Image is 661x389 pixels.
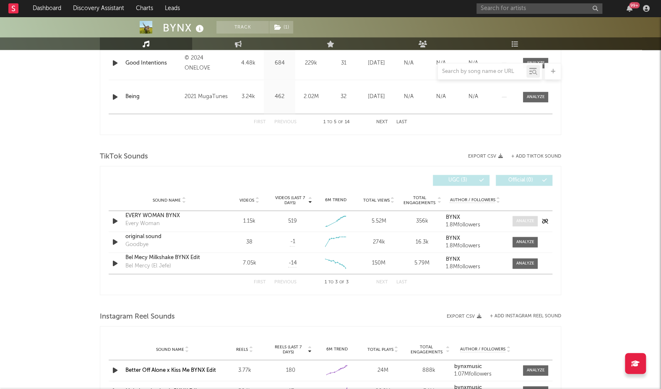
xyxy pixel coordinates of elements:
[396,120,407,124] button: Last
[125,220,160,228] div: Every Woman
[125,59,180,67] a: Good Intentions
[230,217,269,226] div: 1.15k
[446,243,504,249] div: 1.8M followers
[627,5,632,12] button: 99+
[100,312,175,322] span: Instagram Reel Sounds
[396,280,407,285] button: Last
[266,59,293,67] div: 684
[269,21,294,34] span: ( 1 )
[359,238,398,246] div: 274k
[254,280,266,285] button: First
[367,347,393,352] span: Total Plays
[185,92,230,102] div: 2021 MugaTunes
[481,314,561,319] div: + Add Instagram Reel Sound
[266,93,293,101] div: 462
[395,59,423,67] div: N/A
[269,21,293,34] button: (1)
[427,93,455,101] div: N/A
[362,59,390,67] div: [DATE]
[446,264,504,270] div: 1.8M followers
[327,120,332,124] span: to
[125,93,180,101] a: Being
[454,364,481,369] strong: bynxmusic
[438,178,477,183] span: UGC ( 3 )
[288,259,297,267] span: -14
[329,93,358,101] div: 32
[156,347,184,352] span: Sound Name
[395,93,423,101] div: N/A
[496,175,552,186] button: Official(0)
[339,280,344,284] span: of
[316,197,355,203] div: 6M Trend
[459,93,487,101] div: N/A
[511,154,561,159] button: + Add TikTok Sound
[234,93,262,101] div: 3.24k
[359,217,398,226] div: 5.52M
[446,222,504,228] div: 1.8M followers
[125,241,148,249] div: Goodbye
[297,59,325,67] div: 229k
[403,259,442,267] div: 5.79M
[270,345,307,355] span: Reels (last 7 days)
[629,2,640,8] div: 99 +
[468,154,503,159] button: Export CSV
[329,59,358,67] div: 31
[236,347,248,352] span: Reels
[433,175,489,186] button: UGC(3)
[403,195,437,205] span: Total Engagements
[427,59,455,67] div: N/A
[376,280,388,285] button: Next
[446,257,504,262] a: BYNX
[362,366,404,375] div: 24M
[185,53,230,73] div: © 2024 ONELOVE
[274,280,297,285] button: Previous
[153,198,181,203] span: Sound Name
[454,364,517,370] a: bynxmusic
[446,215,504,220] a: BYNX
[450,197,495,203] span: Author / Followers
[270,366,312,375] div: 180
[100,152,148,162] span: TikTok Sounds
[234,59,262,67] div: 4.48k
[254,120,266,124] button: First
[363,198,390,203] span: Total Views
[163,21,206,35] div: BYNX
[216,21,269,34] button: Track
[328,280,333,284] span: to
[376,120,388,124] button: Next
[288,217,297,226] div: 519
[338,120,343,124] span: of
[224,366,265,375] div: 3.77k
[297,93,325,101] div: 2.02M
[446,236,460,241] strong: BYNX
[459,59,487,67] div: N/A
[501,178,540,183] span: Official ( 0 )
[239,198,254,203] span: Videos
[447,314,481,319] button: Export CSV
[125,233,213,241] a: original sound
[273,195,307,205] span: Videos (last 7 days)
[446,215,460,220] strong: BYNX
[313,277,359,288] div: 1 3 3
[230,259,269,267] div: 7.05k
[125,368,216,373] a: Better Off Alone x Kiss Me BYNX Edit
[408,366,450,375] div: 888k
[316,346,358,353] div: 6M Trend
[274,120,297,124] button: Previous
[403,238,442,246] div: 16.3k
[446,257,460,262] strong: BYNX
[476,3,602,14] input: Search for artists
[125,212,213,220] a: EVERY WOMAN BYNX
[362,93,390,101] div: [DATE]
[446,236,504,241] a: BYNX
[438,68,526,75] input: Search by song name or URL
[359,259,398,267] div: 150M
[503,154,561,159] button: + Add TikTok Sound
[230,238,269,246] div: 38
[290,238,295,246] span: -1
[490,314,561,319] button: + Add Instagram Reel Sound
